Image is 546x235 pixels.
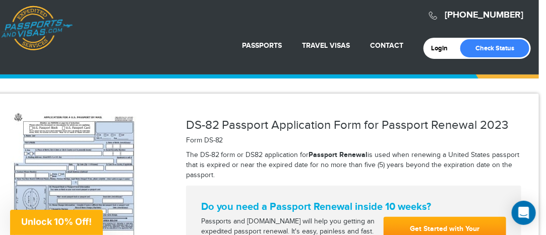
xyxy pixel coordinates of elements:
span: Unlock 10% Off! [21,216,92,227]
a: DS-82 Passport Application Form for Passport Renewal 2023 [186,118,509,132]
a: Passport Renewal [309,150,368,159]
div: Open Intercom Messenger [512,201,536,225]
a: Contact [370,41,403,50]
h5: Form DS-82 [186,137,521,144]
a: [PHONE_NUMBER] [445,10,523,21]
a: Travel Visas [302,41,350,50]
strong: Do you need a Passport Renewal inside 10 weeks? [201,201,506,213]
a: Check Status [460,39,529,57]
div: Unlock 10% Off! [10,210,103,235]
a: Login [431,44,455,52]
a: Passports & [DOMAIN_NAME] [1,6,73,51]
a: Passports [242,41,282,50]
p: The DS-82 form or DS82 application for is used when renewing a United States passport that is exp... [186,150,521,181]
